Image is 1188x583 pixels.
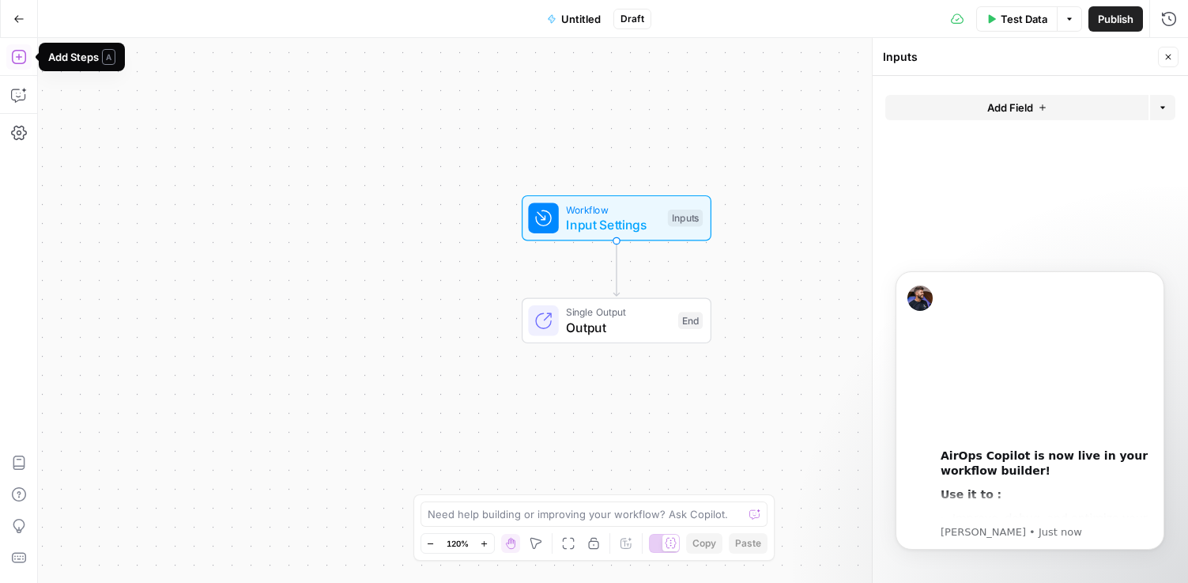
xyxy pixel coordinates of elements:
span: Paste [735,536,761,551]
span: Draft [620,12,644,26]
div: WorkflowInput SettingsInputs [470,195,764,241]
span: 120% [447,537,469,550]
button: Publish [1088,6,1143,32]
button: Paste [729,533,767,554]
textarea: Inputs [883,49,918,65]
span: Publish [1098,11,1133,27]
span: Single Output [566,305,670,320]
g: Edge from start to end [613,241,619,297]
span: Add Field [987,100,1033,115]
span: Untitled [561,11,601,27]
button: Untitled [537,6,610,32]
div: Single OutputOutputEnd [470,298,764,344]
button: Test Data [976,6,1057,32]
span: A [102,49,115,65]
span: Workflow [566,202,660,217]
button: Copy [686,533,722,554]
span: Output [566,318,670,337]
div: Add Steps [48,49,115,65]
span: Input Settings [566,215,660,234]
button: Add Field [885,95,1148,120]
span: Test Data [1001,11,1047,27]
div: End [678,312,703,330]
div: Inputs [668,210,703,227]
span: Copy [692,536,716,551]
